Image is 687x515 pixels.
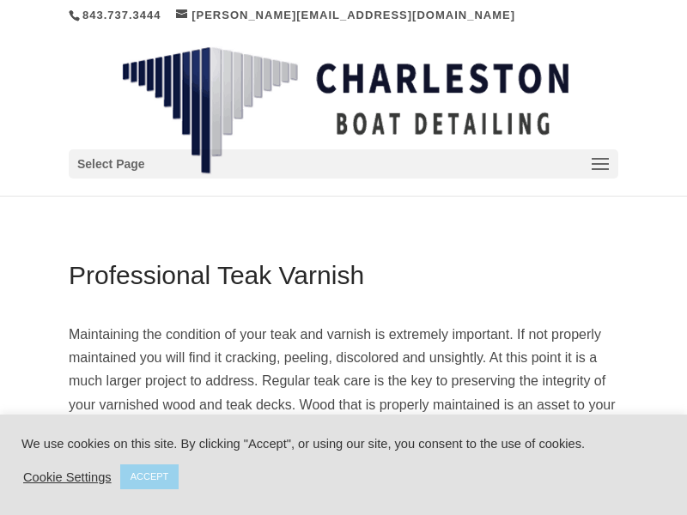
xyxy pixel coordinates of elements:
[122,46,568,175] img: Charleston Boat Detailing
[69,323,618,510] p: Maintaining the condition of your teak and varnish is extremely important. If not properly mainta...
[120,464,179,489] a: ACCEPT
[77,154,145,174] span: Select Page
[21,436,666,451] div: We use cookies on this site. By clicking "Accept", or using our site, you consent to the use of c...
[23,470,112,485] a: Cookie Settings
[82,9,161,21] a: 843.737.3444
[176,9,515,21] a: [PERSON_NAME][EMAIL_ADDRESS][DOMAIN_NAME]
[69,263,618,297] h1: Professional Teak Varnish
